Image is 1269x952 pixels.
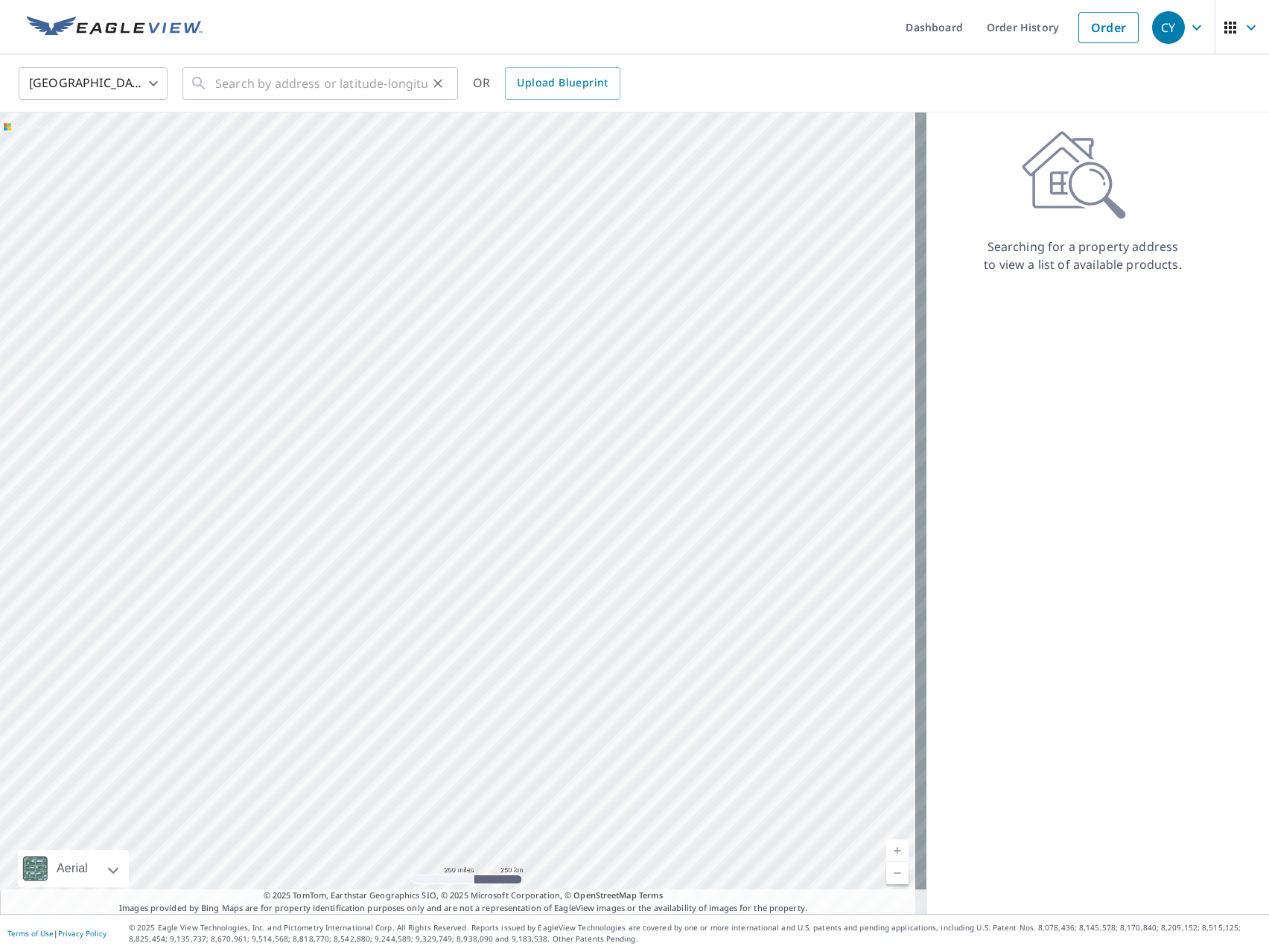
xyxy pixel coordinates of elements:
[517,74,608,92] span: Upload Blueprint
[19,63,168,104] div: [GEOGRAPHIC_DATA]
[983,238,1183,273] p: Searching for a property address to view a list of available products.
[264,889,664,902] span: © 2025 TomTom, Earthstar Geographics SIO, © 2025 Microsoft Corporation, ©
[27,16,203,39] img: EV Logo
[886,862,909,884] a: Current Level 5, Zoom Out
[215,63,427,104] input: Search by address or latitude-longitude
[639,889,664,901] a: Terms
[129,922,1262,945] p: © 2025 Eagle View Technologies, Inc. and Pictometry International Corp. All Rights Reserved. Repo...
[505,67,620,100] a: Upload Blueprint
[58,928,106,939] a: Privacy Policy
[7,928,54,939] a: Terms of Use
[1152,11,1185,44] div: CY
[7,929,106,938] p: |
[573,889,636,901] a: OpenStreetMap
[52,850,92,887] div: Aerial
[18,850,129,887] div: Aerial
[427,73,448,94] button: Clear
[886,840,909,862] a: Current Level 5, Zoom In
[1078,12,1139,43] a: Order
[473,67,620,100] div: OR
